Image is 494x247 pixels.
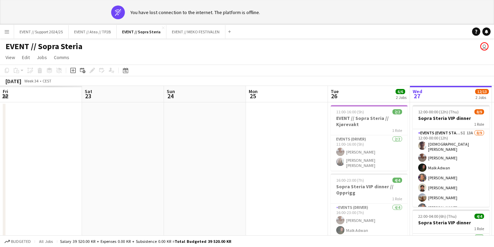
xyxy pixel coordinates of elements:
[392,178,402,183] span: 4/4
[392,109,402,114] span: 2/2
[167,88,175,94] span: Sun
[84,92,92,100] span: 23
[413,220,490,226] h3: Sopra Steria VIP dinner
[22,54,30,60] span: Edit
[474,214,484,219] span: 4/4
[474,226,484,231] span: 1 Role
[418,214,457,219] span: 22:00-04:00 (6h) (Thu)
[175,239,231,244] span: Total Budgeted 39 520.00 KR
[331,88,339,94] span: Tue
[413,105,490,207] app-job-card: 12:00-00:00 (12h) (Thu)8/9Sopra Steria VIP dinner1 RoleEvents (Event Staff)5I13A8/912:00-00:00 (1...
[475,89,489,94] span: 12/13
[331,115,408,127] h3: EVENT // Sopra Steria // Kjørevakt
[166,92,175,100] span: 24
[37,54,47,60] span: Jobs
[331,183,408,196] h3: Sopra Steria VIP dinner // Opprigg
[166,25,225,38] button: EVENT // MEKO FESTIVALEN
[3,53,18,62] a: View
[331,105,408,171] app-job-card: 11:00-16:00 (5h)2/2EVENT // Sopra Steria // Kjørevakt1 RoleEvents (Driver)2/211:00-16:00 (5h)[PER...
[34,53,50,62] a: Jobs
[336,178,364,183] span: 16:00-23:00 (7h)
[248,92,258,100] span: 25
[249,88,258,94] span: Mon
[413,115,490,121] h3: Sopra Steria VIP dinner
[392,196,402,201] span: 1 Role
[117,25,166,38] button: EVENT // Sopra Steria
[69,25,117,38] button: EVENT // Atea // TP2B
[331,135,408,171] app-card-role: Events (Driver)2/211:00-16:00 (5h)[PERSON_NAME][PERSON_NAME] [PERSON_NAME]
[51,53,72,62] a: Comms
[475,95,489,100] div: 2 Jobs
[38,239,54,244] span: All jobs
[396,95,407,100] div: 2 Jobs
[130,9,260,15] div: You have lost connection to the internet. The platform is offline.
[336,109,364,114] span: 11:00-16:00 (5h)
[5,78,21,85] div: [DATE]
[19,53,33,62] a: Edit
[11,239,31,244] span: Budgeted
[396,89,405,94] span: 6/6
[474,109,484,114] span: 8/9
[5,54,15,60] span: View
[2,92,8,100] span: 22
[3,88,8,94] span: Fri
[23,78,40,83] span: Week 34
[330,92,339,100] span: 26
[3,238,32,245] button: Budgeted
[5,41,82,52] h1: EVENT // Sopra Steria
[413,129,490,234] app-card-role: Events (Event Staff)5I13A8/912:00-00:00 (12h)[DEMOGRAPHIC_DATA][PERSON_NAME][PERSON_NAME]Malk Adw...
[43,78,51,83] div: CEST
[412,92,422,100] span: 27
[474,122,484,127] span: 1 Role
[480,42,489,50] app-user-avatar: Jenny Marie Ragnhild Andersen
[418,109,459,114] span: 12:00-00:00 (12h) (Thu)
[413,88,422,94] span: Wed
[60,239,231,244] div: Salary 39 520.00 KR + Expenses 0.00 KR + Subsistence 0.00 KR =
[54,54,69,60] span: Comms
[392,128,402,133] span: 1 Role
[14,25,69,38] button: EVENT // Support 2024/25
[85,88,92,94] span: Sat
